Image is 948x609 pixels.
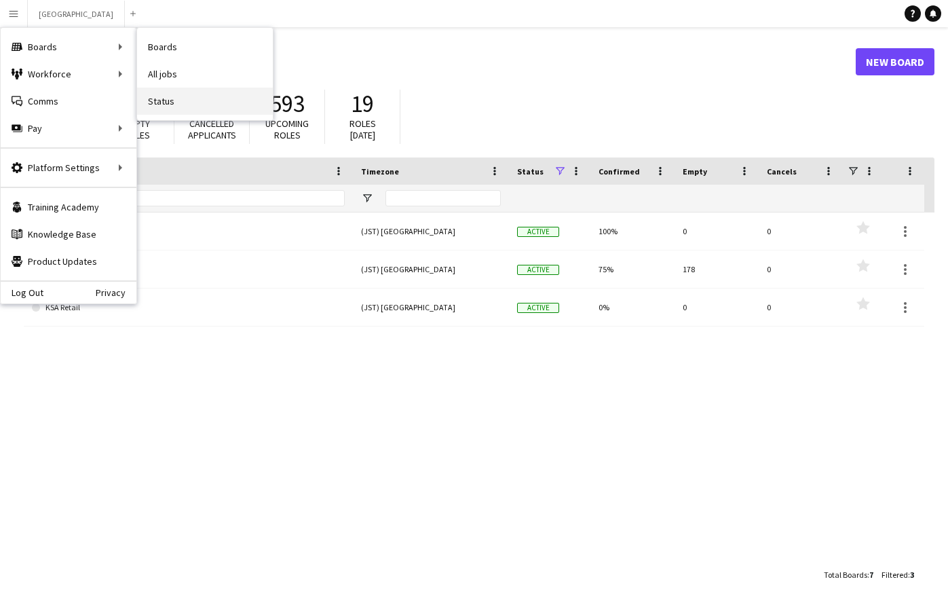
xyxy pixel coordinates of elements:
[599,166,640,177] span: Confirmed
[759,213,843,250] div: 0
[517,265,559,275] span: Active
[517,303,559,313] span: Active
[675,289,759,326] div: 0
[96,287,136,298] a: Privacy
[28,1,125,27] button: [GEOGRAPHIC_DATA]
[353,251,509,288] div: (JST) [GEOGRAPHIC_DATA]
[265,117,309,141] span: Upcoming roles
[1,88,136,115] a: Comms
[767,166,797,177] span: Cancels
[349,117,376,141] span: Roles [DATE]
[517,227,559,237] span: Active
[759,251,843,288] div: 0
[32,289,345,327] a: KSA Retail
[56,190,345,206] input: Board name Filter Input
[270,89,305,119] span: 593
[1,33,136,60] div: Boards
[869,570,873,580] span: 7
[675,213,759,250] div: 0
[1,248,136,275] a: Product Updates
[910,570,914,580] span: 3
[1,60,136,88] div: Workforce
[1,287,43,298] a: Log Out
[1,115,136,142] div: Pay
[188,117,236,141] span: Cancelled applicants
[824,570,867,580] span: Total Boards
[24,52,856,72] h1: Boards
[137,60,273,88] a: All jobs
[856,48,934,75] a: New Board
[517,166,544,177] span: Status
[353,213,509,250] div: (JST) [GEOGRAPHIC_DATA]
[32,251,345,289] a: KSA Pavilion
[1,193,136,221] a: Training Academy
[881,570,908,580] span: Filtered
[759,289,843,326] div: 0
[32,213,345,251] a: [GEOGRAPHIC_DATA]
[590,251,675,288] div: 75%
[361,192,373,204] button: Open Filter Menu
[1,221,136,248] a: Knowledge Base
[881,561,914,588] div: :
[137,88,273,115] a: Status
[385,190,501,206] input: Timezone Filter Input
[137,33,273,60] a: Boards
[351,89,374,119] span: 19
[361,166,399,177] span: Timezone
[590,213,675,250] div: 100%
[590,289,675,326] div: 0%
[683,166,707,177] span: Empty
[824,561,873,588] div: :
[675,251,759,288] div: 178
[1,154,136,181] div: Platform Settings
[353,289,509,326] div: (JST) [GEOGRAPHIC_DATA]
